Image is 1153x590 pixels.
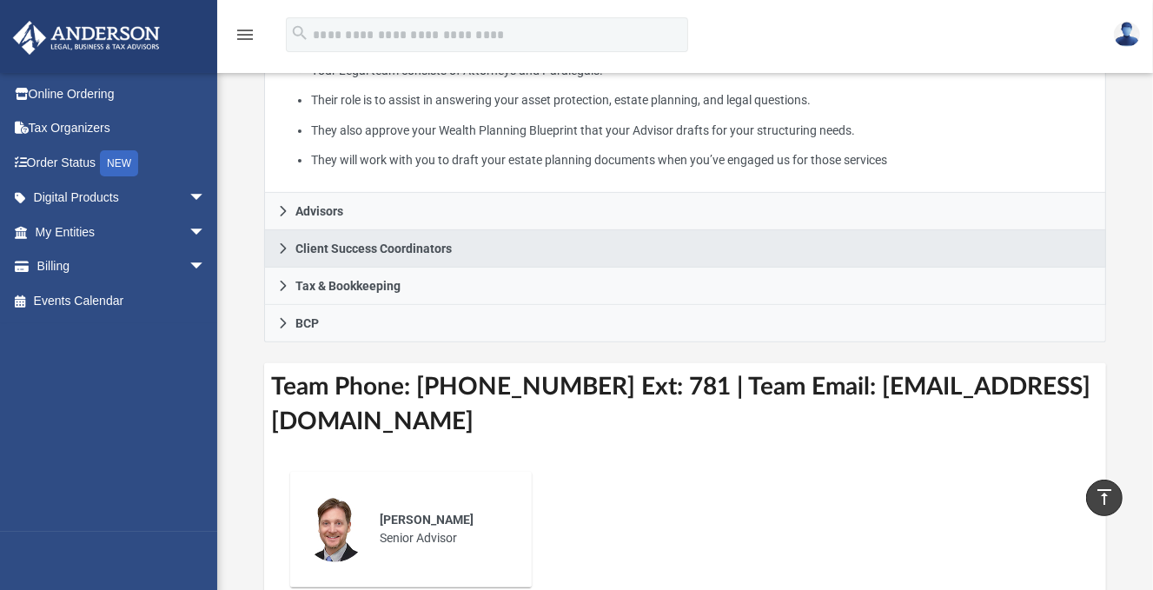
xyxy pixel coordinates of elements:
span: Tax & Bookkeeping [295,280,401,292]
i: search [290,23,309,43]
a: vertical_align_top [1086,480,1123,516]
img: Anderson Advisors Platinum Portal [8,21,165,55]
a: Online Ordering [12,76,232,111]
a: Tax Organizers [12,111,232,146]
span: Client Success Coordinators [295,242,452,255]
a: Tax & Bookkeeping [264,268,1106,305]
a: Digital Productsarrow_drop_down [12,181,232,215]
div: Senior Advisor [368,499,520,560]
span: Advisors [295,205,343,217]
p: What My Attorneys & Paralegals Do: [277,30,1093,171]
div: Attorneys & Paralegals [264,17,1106,194]
h3: Team Phone: [PHONE_NUMBER] Ext: 781 | Team Email: [EMAIL_ADDRESS][DOMAIN_NAME] [264,363,1106,445]
a: Order StatusNEW [12,145,232,181]
a: My Entitiesarrow_drop_down [12,215,232,249]
li: They will work with you to draft your estate planning documents when you’ve engaged us for those ... [311,149,1093,171]
a: Client Success Coordinators [264,230,1106,268]
a: Advisors [264,193,1106,230]
img: User Pic [1114,22,1140,47]
div: NEW [100,150,138,176]
span: [PERSON_NAME] [380,513,474,527]
i: vertical_align_top [1094,487,1115,507]
i: menu [235,24,255,45]
li: They also approve your Wealth Planning Blueprint that your Advisor drafts for your structuring ne... [311,120,1093,142]
span: BCP [295,317,319,329]
li: Their role is to assist in answering your asset protection, estate planning, and legal questions. [311,89,1093,111]
span: arrow_drop_down [189,181,223,216]
a: Events Calendar [12,283,232,318]
span: arrow_drop_down [189,215,223,250]
a: BCP [264,305,1106,342]
img: Senior Advisor Pic [302,497,368,562]
a: menu [235,33,255,45]
a: Billingarrow_drop_down [12,249,232,284]
span: arrow_drop_down [189,249,223,285]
